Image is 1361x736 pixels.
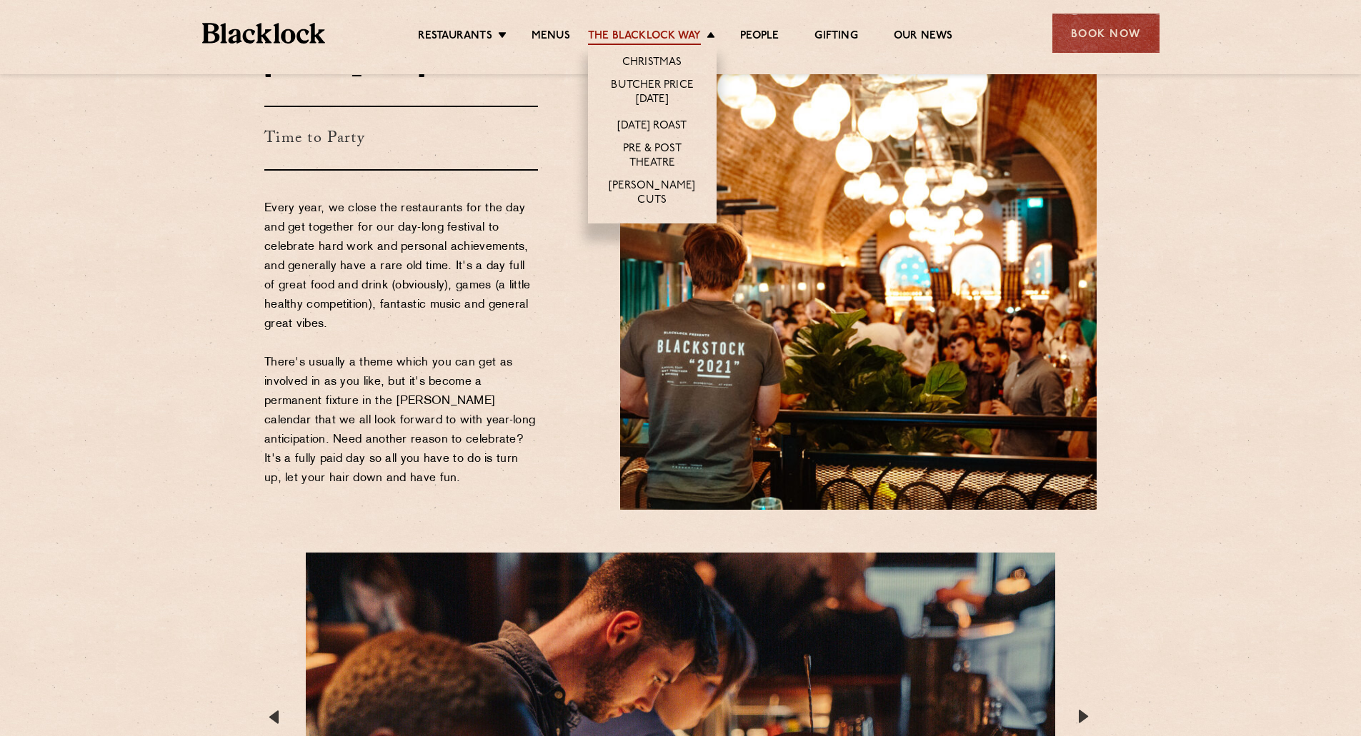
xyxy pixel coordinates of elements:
a: Gifting [814,29,857,45]
img: BL_Textured_Logo-footer-cropped.svg [202,23,326,44]
a: Christmas [622,56,682,71]
a: Restaurants [418,29,492,45]
a: Butcher Price [DATE] [602,79,702,109]
button: Next [1079,710,1093,724]
a: The Blacklock Way [588,29,701,45]
a: Menus [532,29,570,45]
a: [PERSON_NAME] Cuts [602,179,702,209]
a: Pre & Post Theatre [602,142,702,172]
a: [DATE] Roast [617,119,687,135]
div: Book Now [1052,14,1160,53]
a: People [740,29,779,45]
a: Our News [894,29,953,45]
h3: Time to Party [264,106,538,171]
p: Every year, we close the restaurants for the day and get together for our day-long festival to ce... [264,199,538,488]
button: Previous [268,710,282,724]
